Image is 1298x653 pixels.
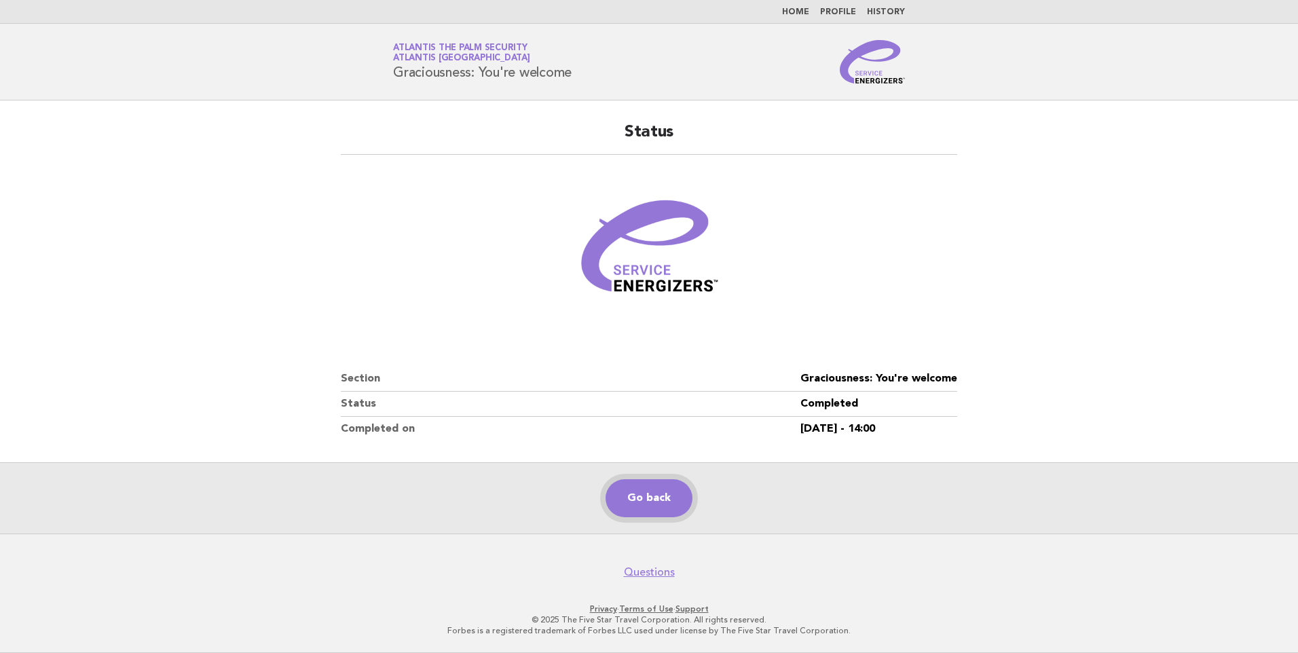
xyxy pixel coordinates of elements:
dd: Graciousness: You're welcome [800,367,957,392]
dd: [DATE] - 14:00 [800,417,957,441]
a: Go back [606,479,692,517]
a: Questions [624,565,675,579]
img: Service Energizers [840,40,905,83]
a: Profile [820,8,856,16]
a: Atlantis The Palm SecurityAtlantis [GEOGRAPHIC_DATA] [393,43,530,62]
p: Forbes is a registered trademark of Forbes LLC used under license by The Five Star Travel Corpora... [234,625,1064,636]
h1: Graciousness: You're welcome [393,44,572,79]
span: Atlantis [GEOGRAPHIC_DATA] [393,54,530,63]
dt: Section [341,367,800,392]
p: © 2025 The Five Star Travel Corporation. All rights reserved. [234,614,1064,625]
a: Privacy [590,604,617,614]
dd: Completed [800,392,957,417]
dt: Completed on [341,417,800,441]
a: History [867,8,905,16]
a: Terms of Use [619,604,673,614]
h2: Status [341,122,957,155]
a: Home [782,8,809,16]
dt: Status [341,392,800,417]
p: · · [234,603,1064,614]
img: Verified [568,171,730,334]
a: Support [675,604,709,614]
